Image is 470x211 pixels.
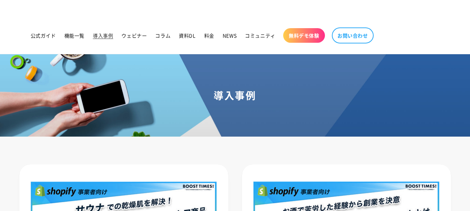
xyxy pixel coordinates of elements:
span: ウェビナー [121,32,147,39]
span: NEWS [223,32,237,39]
span: 資料DL [179,32,196,39]
a: 料金 [200,28,218,43]
a: 導入事例 [89,28,117,43]
h1: 導入事例 [8,89,462,102]
span: 料金 [204,32,214,39]
a: 無料デモ体験 [283,28,325,43]
a: 機能一覧 [60,28,89,43]
span: 機能一覧 [64,32,85,39]
a: 公式ガイド [26,28,60,43]
a: ウェビナー [117,28,151,43]
a: お問い合わせ [332,27,374,43]
span: 無料デモ体験 [289,32,319,39]
a: コラム [151,28,175,43]
a: コミュニティ [241,28,280,43]
a: NEWS [218,28,241,43]
span: 公式ガイド [31,32,56,39]
span: コミュニティ [245,32,276,39]
span: コラム [155,32,170,39]
span: お問い合わせ [337,32,368,39]
span: 導入事例 [93,32,113,39]
a: 資料DL [175,28,200,43]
